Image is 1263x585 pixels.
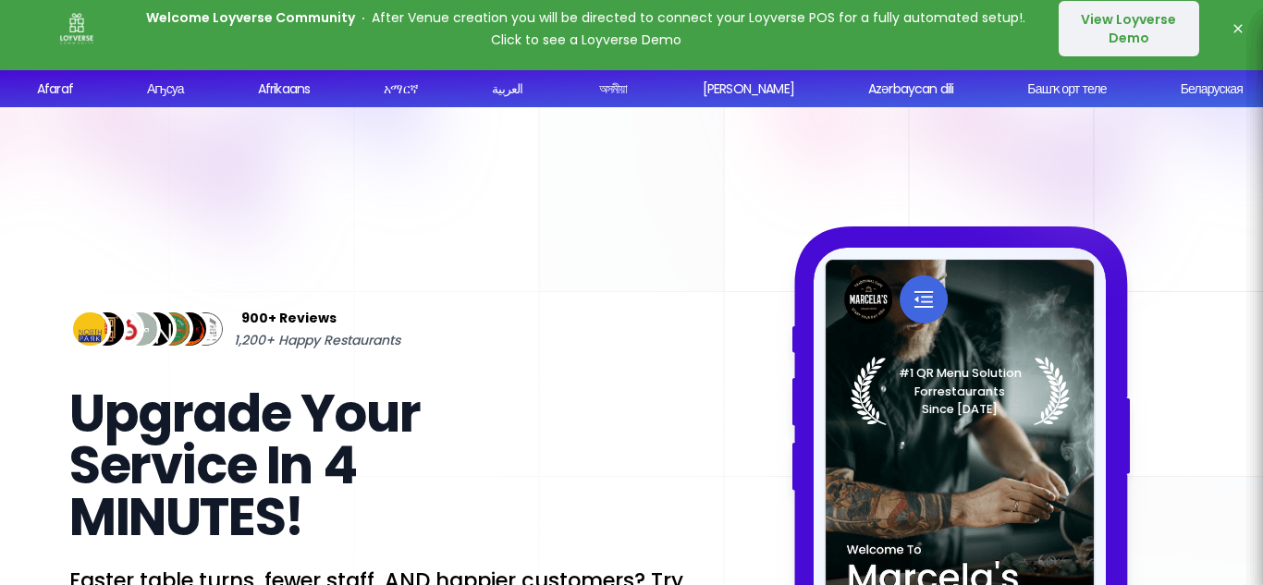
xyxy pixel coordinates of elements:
div: አማርኛ [384,79,418,99]
img: Review Img [153,309,194,350]
div: Башҡорт теле [1027,79,1106,99]
div: Afrikaans [258,79,310,99]
div: Беларуская [1181,79,1243,99]
img: Review Img [185,309,227,350]
img: Review Img [69,309,111,350]
div: [PERSON_NAME] [703,79,794,99]
p: After Venue creation you will be directed to connect your Loyverse POS for a fully automated setu... [141,6,1032,51]
div: Afaraf [37,79,73,99]
div: العربية [492,79,522,99]
img: Review Img [136,309,178,350]
div: অসমীয়া [599,79,628,99]
strong: Welcome Loyverse Community [146,8,355,27]
span: 1,200+ Happy Restaurants [234,329,400,351]
img: Laurel [851,357,1070,425]
img: Review Img [86,309,128,350]
img: Review Img [103,309,144,350]
img: Review Img [119,309,161,350]
button: View Loyverse Demo [1059,1,1199,56]
span: Upgrade Your Service In 4 MINUTES! [69,377,420,554]
div: Аҧсуа [147,79,184,99]
img: Review Img [169,309,211,350]
div: Azərbaycan dili [868,79,953,99]
span: 900+ Reviews [241,307,337,329]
